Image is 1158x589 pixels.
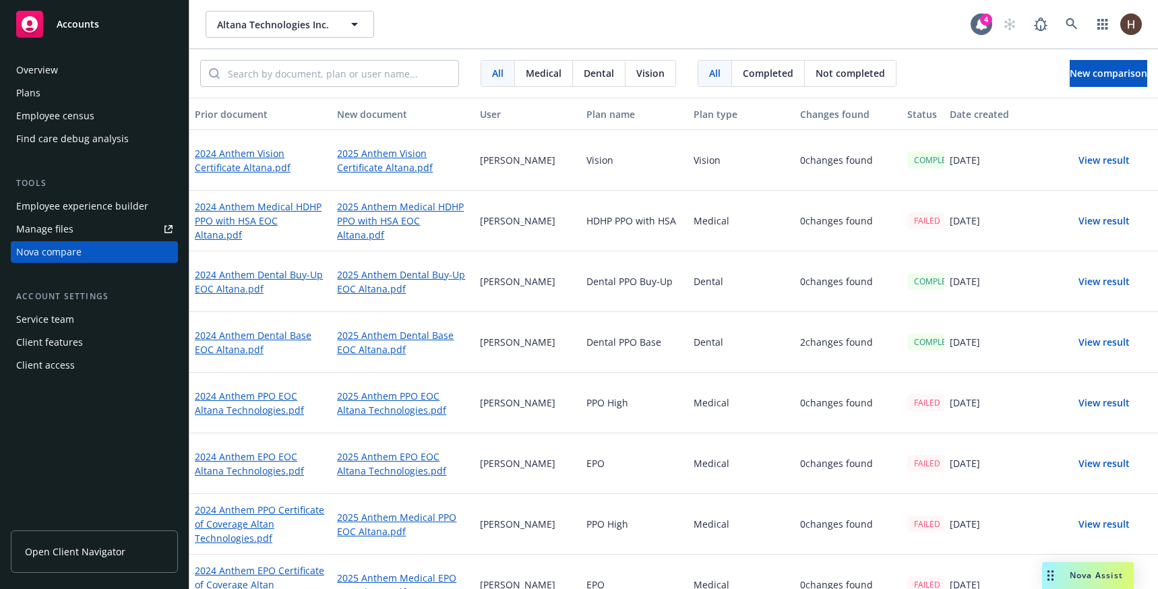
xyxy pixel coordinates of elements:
[337,449,468,478] a: 2025 Anthem EPO EOC Altana Technologies.pdf
[950,517,980,531] p: [DATE]
[709,66,721,80] span: All
[195,389,326,417] a: 2024 Anthem PPO EOC Altana Technologies.pdf
[636,66,665,80] span: Vision
[475,98,582,130] button: User
[195,328,326,356] a: 2024 Anthem Dental Base EOC Altana.pdf
[688,312,795,373] div: Dental
[581,191,688,251] div: HDHP PPO with HSA
[337,328,468,356] a: 2025 Anthem Dental Base EOC Altana.pdf
[980,13,992,26] div: 4
[581,130,688,191] div: Vision
[195,199,326,242] a: 2024 Anthem Medical HDHP PPO with HSA EOC Altana.pdf
[688,191,795,251] div: Medical
[16,218,73,240] div: Manage files
[16,195,148,217] div: Employee experience builder
[907,516,947,532] div: FAILED
[480,107,576,121] div: User
[189,98,332,130] button: Prior document
[581,373,688,433] div: PPO High
[480,456,555,470] p: [PERSON_NAME]
[11,354,178,376] a: Client access
[907,334,969,350] div: COMPLETED
[11,128,178,150] a: Find care debug analysis
[337,146,468,175] a: 2025 Anthem Vision Certificate Altana.pdf
[1120,13,1142,35] img: photo
[950,396,980,410] p: [DATE]
[11,82,178,104] a: Plans
[217,18,334,32] span: Altana Technologies Inc.
[195,268,326,296] a: 2024 Anthem Dental Buy-Up EOC Altana.pdf
[1057,208,1151,235] button: View result
[16,128,129,150] div: Find care debug analysis
[800,517,873,531] p: 0 changes found
[11,309,178,330] a: Service team
[209,68,220,79] svg: Search
[11,241,178,263] a: Nova compare
[16,354,75,376] div: Client access
[907,273,969,290] div: COMPLETED
[11,218,178,240] a: Manage files
[795,98,902,130] button: Changes found
[1042,562,1059,589] div: Drag to move
[950,274,980,288] p: [DATE]
[25,545,125,559] span: Open Client Navigator
[902,98,944,130] button: Status
[337,510,468,538] a: 2025 Anthem Medical PPO EOC Altana.pdf
[907,394,947,411] div: FAILED
[11,5,178,43] a: Accounts
[57,19,99,30] span: Accounts
[800,153,873,167] p: 0 changes found
[688,98,795,130] button: Plan type
[11,177,178,190] div: Tools
[1058,11,1085,38] a: Search
[206,11,374,38] button: Altana Technologies Inc.
[1057,268,1151,295] button: View result
[220,61,458,86] input: Search by document, plan or user name...
[581,251,688,312] div: Dental PPO Buy-Up
[581,433,688,494] div: EPO
[907,455,947,472] div: FAILED
[195,107,326,121] div: Prior document
[332,98,474,130] button: New document
[800,396,873,410] p: 0 changes found
[11,332,178,353] a: Client features
[1070,67,1147,80] span: New comparison
[581,494,688,555] div: PPO High
[996,11,1023,38] a: Start snowing
[800,456,873,470] p: 0 changes found
[950,456,980,470] p: [DATE]
[584,66,614,80] span: Dental
[688,251,795,312] div: Dental
[337,389,468,417] a: 2025 Anthem PPO EOC Altana Technologies.pdf
[11,290,178,303] div: Account settings
[480,335,555,349] p: [PERSON_NAME]
[480,517,555,531] p: [PERSON_NAME]
[16,309,74,330] div: Service team
[480,153,555,167] p: [PERSON_NAME]
[688,130,795,191] div: Vision
[195,146,326,175] a: 2024 Anthem Vision Certificate Altana.pdf
[492,66,504,80] span: All
[526,66,561,80] span: Medical
[950,214,980,228] p: [DATE]
[800,107,896,121] div: Changes found
[950,107,1046,121] div: Date created
[16,59,58,81] div: Overview
[337,268,468,296] a: 2025 Anthem Dental Buy-Up EOC Altana.pdf
[743,66,793,80] span: Completed
[480,396,555,410] p: [PERSON_NAME]
[1057,511,1151,538] button: View result
[581,98,688,130] button: Plan name
[337,199,468,242] a: 2025 Anthem Medical HDHP PPO with HSA EOC Altana.pdf
[1089,11,1116,38] a: Switch app
[1070,60,1147,87] button: New comparison
[195,449,326,478] a: 2024 Anthem EPO EOC Altana Technologies.pdf
[816,66,885,80] span: Not completed
[586,107,683,121] div: Plan name
[800,214,873,228] p: 0 changes found
[1027,11,1054,38] a: Report a Bug
[1057,147,1151,174] button: View result
[1070,569,1123,581] span: Nova Assist
[16,332,83,353] div: Client features
[907,212,947,229] div: FAILED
